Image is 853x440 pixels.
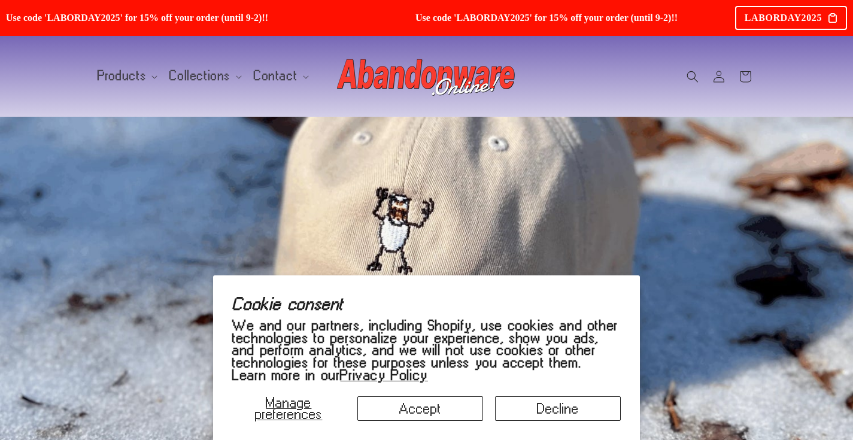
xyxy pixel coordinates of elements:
h2: Cookie consent [232,295,621,313]
a: Privacy Policy [340,367,427,383]
span: Contact [254,71,298,81]
button: Accept [357,396,483,421]
p: We and our partners, including Shopify, use cookies and other technologies to personalize your ex... [232,319,621,381]
span: Use code 'LABORDAY2025' for 15% off your order (until 9-2)!! [415,12,809,23]
img: Abandonware [337,53,517,101]
span: Products [98,71,147,81]
button: Manage preferences [232,396,345,421]
a: Abandonware [332,48,521,105]
span: Use code 'LABORDAY2025' for 15% off your order (until 9-2)!! [5,12,399,23]
summary: Products [90,63,163,89]
summary: Search [679,63,706,90]
span: Manage preferences [255,395,322,421]
summary: Collections [162,63,247,89]
button: Decline [495,396,621,421]
summary: Contact [247,63,314,89]
span: Collections [169,71,230,81]
div: LABORDAY2025 [735,6,847,30]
